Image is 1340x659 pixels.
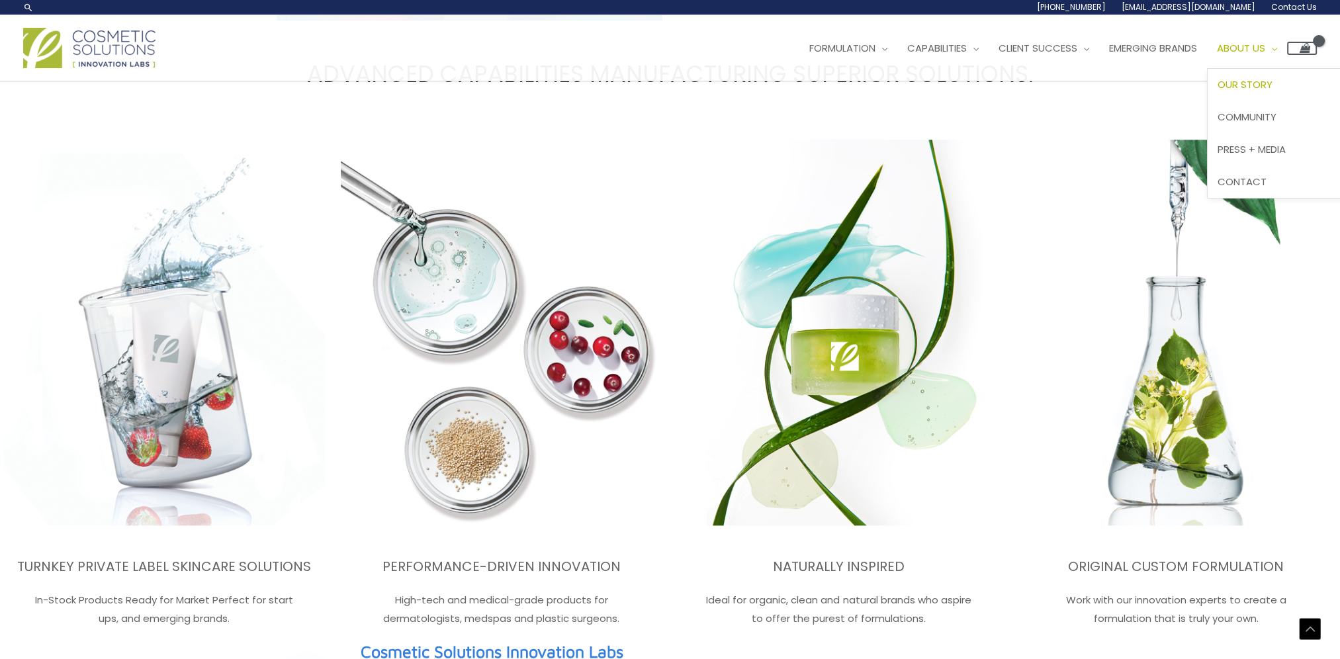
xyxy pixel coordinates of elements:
span: Contact [1218,175,1267,189]
span: Capabilities [907,41,967,55]
h3: TURNKEY PRIVATE LABEL SKINCARE SOLUTIONS [3,558,325,575]
img: Cosmetic Solutions Logo [23,28,156,68]
p: Ideal for organic, clean and natural brands who aspire to offer the purest of formulations. [678,591,1000,628]
span: Press + Media [1218,142,1286,156]
a: Search icon link [23,2,34,13]
a: Formulation [799,28,897,68]
a: Capabilities [897,28,989,68]
span: Formulation [809,41,875,55]
h3: NATURALLY INSPIRED [678,558,1000,575]
span: [EMAIL_ADDRESS][DOMAIN_NAME] [1122,1,1255,13]
a: Emerging Brands [1099,28,1207,68]
img: Performance Driven Skincare Innovation Image showing a Petri-dish and various ingredients [341,134,662,531]
span: Our Story [1218,77,1273,91]
img: Naturally Inspired Private Label Skincare Image featuring skincare jar and seaweed ingredients [678,134,1000,531]
nav: Site Navigation [789,28,1317,68]
span: About Us [1217,41,1265,55]
span: Emerging Brands [1109,41,1197,55]
span: [PHONE_NUMBER] [1037,1,1106,13]
p: In-Stock Products Ready for Market Perfect for start ups, and emerging brands. [3,591,325,628]
h3: ORIGINAL CUSTOM FORMULATION [1015,558,1337,575]
p: High-tech and medical-grade products for dermatologists, medspas and plastic surgeons. [341,591,662,628]
span: Community [1218,110,1276,124]
a: About Us [1207,28,1287,68]
p: Work with our innovation experts to create a formulation that is truly your own. [1015,591,1337,628]
img: Original Custom Formulation [1015,134,1337,531]
h3: PERFORMANCE-DRIVEN INNOVATION [341,558,662,575]
a: Client Success [989,28,1099,68]
a: View Shopping Cart, empty [1287,42,1317,55]
span: Client Success [999,41,1077,55]
span: Contact Us [1271,1,1317,13]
